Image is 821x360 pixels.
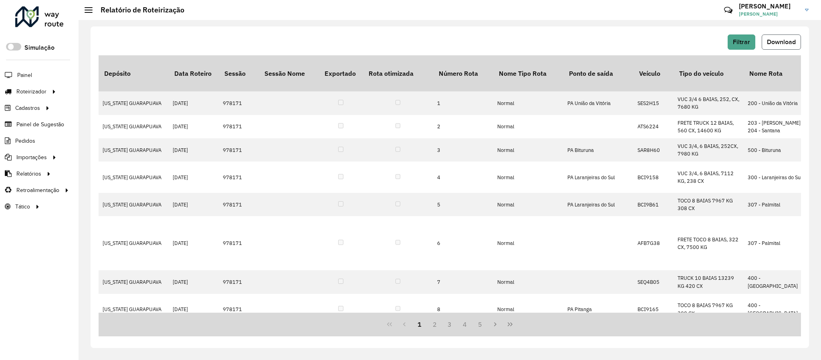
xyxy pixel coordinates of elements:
[563,294,633,325] td: PA Pitanga
[674,138,744,162] td: VUC 3/4, 6 BAIAS, 252CX, 7980 KG
[744,91,814,115] td: 200 - União da Vitória
[744,216,814,270] td: 307 - Palmital
[674,216,744,270] td: FRETE TOCO 8 BAIAS, 322 CX, 7500 KG
[739,2,799,10] h3: [PERSON_NAME]
[472,317,488,332] button: 5
[674,162,744,193] td: VUC 3/4, 6 BAIAS, 7112 KG, 238 CX
[169,162,219,193] td: [DATE]
[16,87,46,96] span: Roteirizador
[493,55,563,91] th: Nome Tipo Rota
[427,317,442,332] button: 2
[433,138,493,162] td: 3
[744,55,814,91] th: Nome Rota
[219,55,259,91] th: Sessão
[169,138,219,162] td: [DATE]
[169,115,219,138] td: [DATE]
[502,317,518,332] button: Last Page
[739,10,799,18] span: [PERSON_NAME]
[15,104,40,112] span: Cadastros
[744,138,814,162] td: 500 - Bituruna
[674,270,744,293] td: TRUCK 10 BAIAS 13239 KG 420 CX
[744,270,814,293] td: 400 - [GEOGRAPHIC_DATA]
[633,55,674,91] th: Veículo
[633,270,674,293] td: SEQ4B05
[16,186,59,194] span: Retroalimentação
[633,91,674,115] td: SES2H15
[99,270,169,293] td: [US_STATE] GUARAPUAVA
[633,138,674,162] td: SAR8H60
[219,216,259,270] td: 978171
[169,91,219,115] td: [DATE]
[563,193,633,216] td: PA Laranjeiras do Sul
[219,138,259,162] td: 978171
[16,153,47,162] span: Importações
[219,294,259,325] td: 978171
[674,91,744,115] td: VUC 3/4 6 BAIAS, 252, CX, 7680 KG
[563,138,633,162] td: PA Bituruna
[219,91,259,115] td: 978171
[633,216,674,270] td: AFB7G38
[633,115,674,138] td: ATS6224
[219,270,259,293] td: 978171
[93,6,184,14] h2: Relatório de Roteirização
[674,193,744,216] td: TOCO 8 BAIAS 7967 KG 308 CX
[633,162,674,193] td: BCI9158
[259,55,319,91] th: Sessão Nome
[16,120,64,129] span: Painel de Sugestão
[433,115,493,138] td: 2
[16,170,41,178] span: Relatórios
[99,115,169,138] td: [US_STATE] GUARAPUAVA
[99,216,169,270] td: [US_STATE] GUARAPUAVA
[169,270,219,293] td: [DATE]
[493,138,563,162] td: Normal
[219,162,259,193] td: 978171
[169,55,219,91] th: Data Roteiro
[433,55,493,91] th: Número Rota
[493,193,563,216] td: Normal
[674,55,744,91] th: Tipo do veículo
[762,34,801,50] button: Download
[493,216,563,270] td: Normal
[433,91,493,115] td: 1
[493,294,563,325] td: Normal
[219,115,259,138] td: 978171
[744,294,814,325] td: 400 - [GEOGRAPHIC_DATA]
[733,38,750,45] span: Filtrar
[493,270,563,293] td: Normal
[493,162,563,193] td: Normal
[99,91,169,115] td: [US_STATE] GUARAPUAVA
[457,317,472,332] button: 4
[24,43,54,53] label: Simulação
[99,294,169,325] td: [US_STATE] GUARAPUAVA
[728,34,755,50] button: Filtrar
[433,216,493,270] td: 6
[442,317,458,332] button: 3
[744,162,814,193] td: 300 - Laranjeiras do Sul
[563,55,633,91] th: Ponto de saída
[17,71,32,79] span: Painel
[169,294,219,325] td: [DATE]
[99,162,169,193] td: [US_STATE] GUARAPUAVA
[412,317,427,332] button: 1
[169,216,219,270] td: [DATE]
[767,38,796,45] span: Download
[169,193,219,216] td: [DATE]
[563,91,633,115] td: PA União da Vitória
[15,202,30,211] span: Tático
[433,162,493,193] td: 4
[633,193,674,216] td: BCI9B61
[15,137,35,145] span: Pedidos
[493,91,563,115] td: Normal
[674,294,744,325] td: TOCO 8 BAIAS 7967 KG 308 CX
[99,138,169,162] td: [US_STATE] GUARAPUAVA
[720,2,737,19] a: Contato Rápido
[319,55,363,91] th: Exportado
[433,270,493,293] td: 7
[433,193,493,216] td: 5
[493,115,563,138] td: Normal
[99,193,169,216] td: [US_STATE] GUARAPUAVA
[433,294,493,325] td: 8
[633,294,674,325] td: BCI9165
[219,193,259,216] td: 978171
[744,193,814,216] td: 307 - Palmital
